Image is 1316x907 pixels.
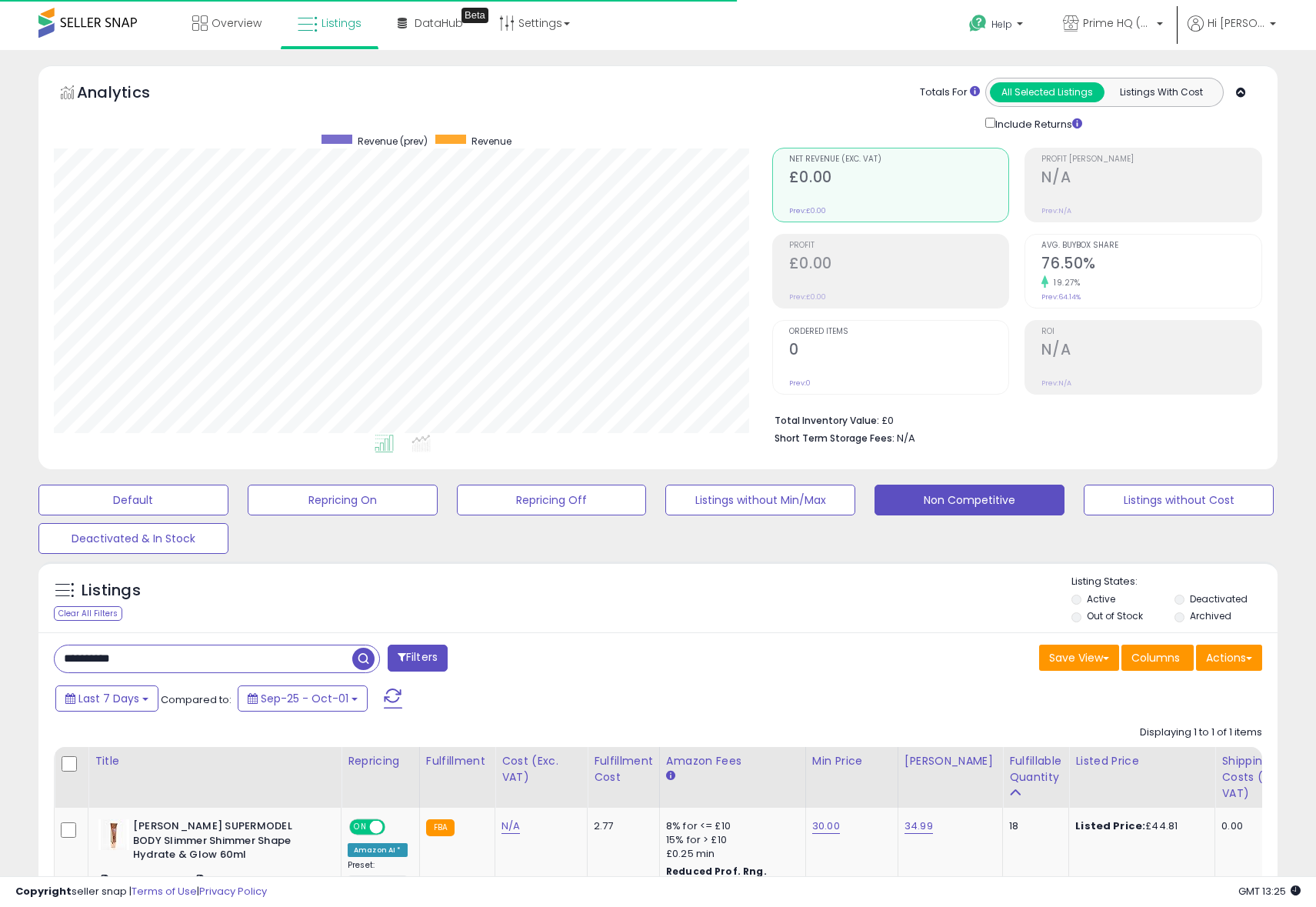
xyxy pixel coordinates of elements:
[920,85,980,100] div: Totals For
[1104,82,1218,102] button: Listings With Cost
[1188,15,1276,50] a: Hi [PERSON_NAME]
[789,378,811,388] small: Prev: 0
[322,15,361,31] span: Listings
[665,485,855,515] button: Listings without Min/Max
[55,685,158,712] button: Last 7 Days
[789,255,1009,275] h2: £0.00
[905,819,933,834] a: 34.99
[775,410,1251,428] li: £0
[1190,592,1248,605] label: Deactivated
[1041,155,1261,164] span: Profit [PERSON_NAME]
[1221,753,1301,802] div: Shipping Costs (Exc. VAT)
[351,821,370,834] span: ON
[15,884,72,899] strong: Copyright
[666,847,794,861] div: £0.25 min
[82,580,141,602] h5: Listings
[1041,206,1071,215] small: Prev: N/A
[875,485,1064,515] button: Non Competitive
[192,875,319,887] span: | SKU: CT_22_44.99_10_989
[78,691,139,706] span: Last 7 Days
[1221,819,1295,833] div: 0.00
[1087,592,1115,605] label: Active
[358,135,428,148] span: Revenue (prev)
[1190,609,1231,622] label: Archived
[426,753,488,769] div: Fulfillment
[775,414,879,427] b: Total Inventory Value:
[789,292,826,302] small: Prev: £0.00
[415,15,463,31] span: DataHub
[461,8,488,23] div: Tooltip anchor
[1075,753,1208,769] div: Listed Price
[457,485,647,515] button: Repricing Off
[789,168,1009,189] h2: £0.00
[1041,168,1261,189] h2: N/A
[775,432,895,445] b: Short Term Storage Fees:
[1041,378,1071,388] small: Prev: N/A
[789,242,1009,250] span: Profit
[812,753,891,769] div: Min Price
[212,15,262,31] span: Overview
[594,753,653,785] div: Fulfillment Cost
[161,692,232,707] span: Compared to:
[1075,819,1145,833] b: Listed Price:
[238,685,368,712] button: Sep-25 - Oct-01
[95,753,335,769] div: Title
[1084,485,1274,515] button: Listings without Cost
[38,485,228,515] button: Default
[666,865,767,878] b: Reduced Prof. Rng.
[957,2,1038,50] a: Help
[501,819,520,834] a: N/A
[905,753,996,769] div: [PERSON_NAME]
[77,82,180,107] h5: Analytics
[348,753,413,769] div: Repricing
[968,14,988,33] i: Get Help
[1041,292,1081,302] small: Prev: 64.14%
[133,819,320,866] b: [PERSON_NAME] SUPERMODEL BODY Slimmer Shimmer Shape Hydrate & Glow 60ml
[1009,819,1057,833] div: 18
[15,885,267,899] div: seller snap | |
[812,819,840,834] a: 30.00
[1041,255,1261,275] h2: 76.50%
[383,821,408,834] span: OFF
[1121,645,1194,671] button: Columns
[1075,819,1203,833] div: £44.81
[130,875,189,888] a: B01M27R9MM
[789,155,1009,164] span: Net Revenue (Exc. VAT)
[1238,884,1301,899] span: 2025-10-9 13:25 GMT
[789,206,826,215] small: Prev: £0.00
[348,860,408,895] div: Preset:
[1196,645,1262,671] button: Actions
[1048,277,1080,288] small: 19.27%
[789,341,1009,362] h2: 0
[1071,575,1278,589] p: Listing States:
[199,884,267,899] a: Privacy Policy
[990,82,1104,102] button: All Selected Listings
[1039,645,1119,671] button: Save View
[1083,15,1152,31] span: Prime HQ (Vat Reg)
[666,769,675,783] small: Amazon Fees.
[38,523,228,554] button: Deactivated & In Stock
[54,606,122,621] div: Clear All Filters
[1041,341,1261,362] h2: N/A
[348,843,408,857] div: Amazon AI *
[666,753,799,769] div: Amazon Fees
[388,645,448,672] button: Filters
[897,431,915,445] span: N/A
[789,328,1009,336] span: Ordered Items
[666,819,794,833] div: 8% for <= £10
[1041,242,1261,250] span: Avg. Buybox Share
[248,485,438,515] button: Repricing On
[991,18,1012,31] span: Help
[1041,328,1261,336] span: ROI
[666,833,794,847] div: 15% for > £10
[471,135,511,148] span: Revenue
[1009,753,1062,785] div: Fulfillable Quantity
[132,884,197,899] a: Terms of Use
[426,819,455,836] small: FBA
[1208,15,1265,31] span: Hi [PERSON_NAME]
[594,819,648,833] div: 2.77
[98,819,129,850] img: 31NkhsNvnML._SL40_.jpg
[501,753,581,785] div: Cost (Exc. VAT)
[1131,650,1180,665] span: Columns
[261,691,348,706] span: Sep-25 - Oct-01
